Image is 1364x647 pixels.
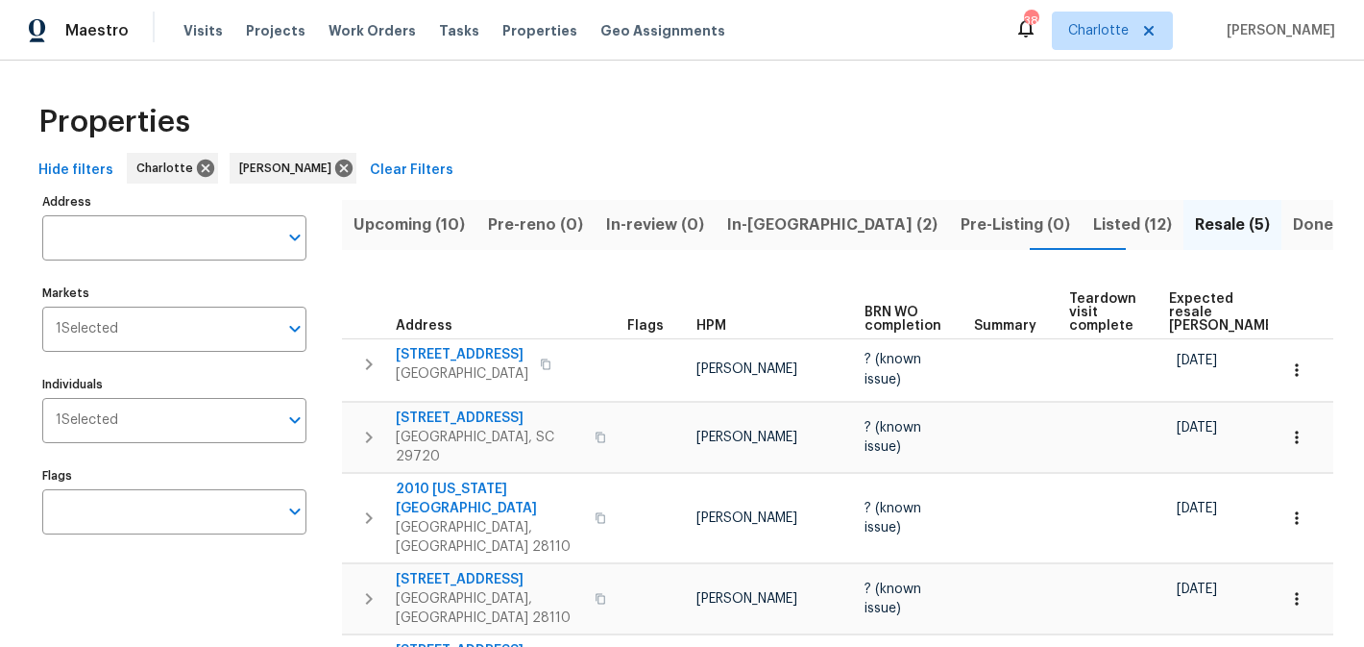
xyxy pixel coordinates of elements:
div: Charlotte [127,153,218,184]
span: ? (known issue) [865,583,921,615]
span: [DATE] [1177,502,1217,515]
span: [GEOGRAPHIC_DATA], [GEOGRAPHIC_DATA] 28110 [396,518,583,557]
span: In-review (0) [606,212,704,238]
span: Teardown visit complete [1069,292,1136,333]
span: [PERSON_NAME] [239,159,339,178]
span: Pre-reno (0) [488,212,583,238]
span: Properties [38,112,190,132]
label: Markets [42,287,306,299]
span: Geo Assignments [600,21,725,40]
span: Flags [627,319,664,333]
span: ? (known issue) [865,353,921,386]
span: Maestro [65,21,129,40]
span: In-[GEOGRAPHIC_DATA] (2) [727,212,938,238]
span: Expected resale [PERSON_NAME] [1169,292,1278,333]
label: Flags [42,470,306,482]
span: Resale (5) [1195,212,1270,238]
span: 2010 [US_STATE][GEOGRAPHIC_DATA] [396,480,583,518]
span: Clear Filters [370,159,453,183]
span: [PERSON_NAME] [696,592,797,606]
span: Address [396,319,452,333]
span: Tasks [439,24,479,37]
span: Listed (12) [1093,212,1172,238]
span: ? (known issue) [865,421,921,454]
button: Open [281,498,308,525]
span: [GEOGRAPHIC_DATA] [396,364,528,384]
span: [STREET_ADDRESS] [396,345,528,364]
span: [PERSON_NAME] [696,431,797,444]
span: [PERSON_NAME] [696,511,797,525]
span: [PERSON_NAME] [1219,21,1335,40]
span: Hide filters [38,159,113,183]
span: Work Orders [329,21,416,40]
label: Address [42,196,306,208]
div: 38 [1024,12,1037,31]
div: [PERSON_NAME] [230,153,356,184]
span: Properties [502,21,577,40]
button: Clear Filters [362,153,461,188]
button: Open [281,315,308,342]
span: [STREET_ADDRESS] [396,409,583,428]
span: [GEOGRAPHIC_DATA], SC 29720 [396,428,583,466]
span: Visits [183,21,223,40]
span: [DATE] [1177,583,1217,596]
span: [GEOGRAPHIC_DATA], [GEOGRAPHIC_DATA] 28110 [396,589,583,628]
label: Individuals [42,379,306,390]
button: Open [281,224,308,251]
span: 1 Selected [56,412,118,429]
span: Upcoming (10) [353,212,465,238]
span: Pre-Listing (0) [961,212,1070,238]
span: ? (known issue) [865,502,921,535]
span: 1 Selected [56,321,118,337]
button: Open [281,407,308,434]
span: Summary [974,319,1036,333]
span: Charlotte [136,159,201,178]
span: [STREET_ADDRESS] [396,570,583,589]
span: BRN WO completion [865,306,941,333]
span: Charlotte [1068,21,1129,40]
span: [DATE] [1177,354,1217,367]
span: [PERSON_NAME] [696,362,797,376]
button: Hide filters [31,153,121,188]
span: [DATE] [1177,421,1217,435]
span: Projects [246,21,305,40]
span: HPM [696,319,726,333]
